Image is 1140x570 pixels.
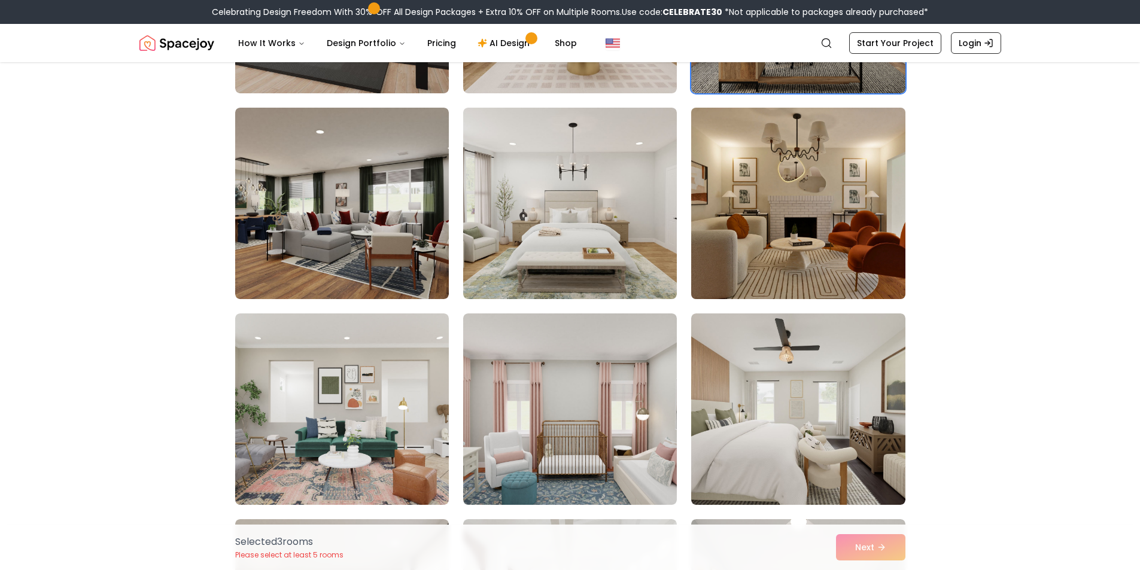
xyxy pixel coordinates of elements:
img: Room room-24 [686,103,910,304]
span: *Not applicable to packages already purchased* [722,6,928,18]
img: Spacejoy Logo [139,31,214,55]
div: Celebrating Design Freedom With 30% OFF All Design Packages + Extra 10% OFF on Multiple Rooms. [212,6,928,18]
nav: Main [229,31,586,55]
img: Room room-27 [691,313,905,505]
b: CELEBRATE30 [662,6,722,18]
p: Selected 3 room s [235,535,343,549]
a: AI Design [468,31,543,55]
img: United States [606,36,620,50]
a: Start Your Project [849,32,941,54]
img: Room room-22 [235,108,449,299]
a: Spacejoy [139,31,214,55]
img: Room room-26 [463,313,677,505]
a: Shop [545,31,586,55]
img: Room room-23 [463,108,677,299]
a: Pricing [418,31,466,55]
button: Design Portfolio [317,31,415,55]
span: Use code: [622,6,722,18]
p: Please select at least 5 rooms [235,550,343,560]
nav: Global [139,24,1001,62]
img: Room room-25 [235,313,449,505]
a: Login [951,32,1001,54]
button: How It Works [229,31,315,55]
